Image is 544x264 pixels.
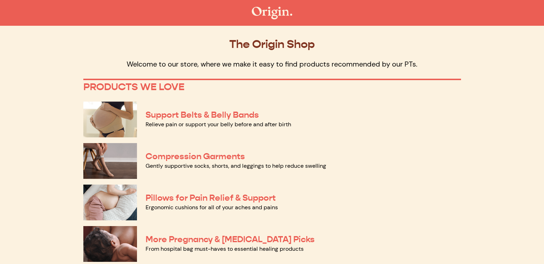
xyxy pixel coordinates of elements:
[83,37,461,51] p: The Origin Shop
[83,102,137,137] img: Support Belts & Belly Bands
[83,59,461,69] p: Welcome to our store, where we make it easy to find products recommended by our PTs.
[146,109,259,120] a: Support Belts & Belly Bands
[146,234,315,245] a: More Pregnancy & [MEDICAL_DATA] Picks
[146,245,304,253] a: From hospital bag must-haves to essential healing products
[83,81,461,93] p: PRODUCTS WE LOVE
[146,162,326,170] a: Gently supportive socks, shorts, and leggings to help reduce swelling
[83,185,137,220] img: Pillows for Pain Relief & Support
[83,226,137,262] img: More Pregnancy & Postpartum Picks
[146,192,276,203] a: Pillows for Pain Relief & Support
[252,7,292,19] img: The Origin Shop
[146,204,278,211] a: Ergonomic cushions for all of your aches and pains
[146,151,245,162] a: Compression Garments
[83,143,137,179] img: Compression Garments
[146,121,291,128] a: Relieve pain or support your belly before and after birth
